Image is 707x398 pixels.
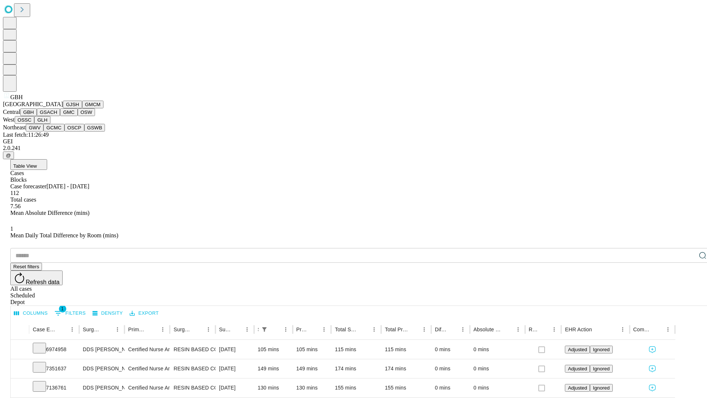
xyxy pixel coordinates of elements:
div: Resolved in EHR [529,327,538,332]
div: 105 mins [296,340,328,359]
button: Menu [618,324,628,335]
button: GCMC [43,124,64,132]
button: Menu [158,324,168,335]
div: Certified Nurse Anesthetist [128,359,166,378]
div: DDS [PERSON_NAME] K Dds [83,340,121,359]
div: EHR Action [565,327,592,332]
button: Adjusted [565,346,590,353]
div: 115 mins [385,340,428,359]
button: Sort [193,324,203,335]
div: 0 mins [435,340,466,359]
button: Ignored [590,346,612,353]
div: Comments [633,327,652,332]
span: 1 [59,305,66,313]
div: Total Scheduled Duration [335,327,358,332]
button: GJSH [63,101,82,108]
button: Sort [503,324,513,335]
div: [DATE] [219,378,250,397]
div: 7136761 [33,378,75,397]
div: Total Predicted Duration [385,327,408,332]
button: GLH [34,116,50,124]
button: Sort [539,324,549,335]
button: Menu [203,324,214,335]
button: OSW [78,108,95,116]
div: 0 mins [435,378,466,397]
div: 149 mins [258,359,289,378]
span: Total cases [10,196,36,203]
span: Case forecaster [10,183,46,189]
button: Sort [309,324,319,335]
button: Export [128,308,161,319]
div: 174 mins [385,359,428,378]
div: Predicted In Room Duration [296,327,308,332]
button: @ [3,151,14,159]
div: [DATE] [219,340,250,359]
button: Adjusted [565,384,590,392]
div: 130 mins [296,378,328,397]
button: Sort [653,324,663,335]
button: Sort [232,324,242,335]
span: Central [3,109,20,115]
span: [GEOGRAPHIC_DATA] [3,101,63,107]
button: Refresh data [10,270,63,285]
span: Last fetch: 11:26:49 [3,132,49,138]
div: Difference [435,327,447,332]
div: RESIN BASED COMPOSITE 3 SURFACES, POSTERIOR [173,359,211,378]
span: Northeast [3,124,26,130]
span: Table View [13,163,37,169]
button: Menu [663,324,673,335]
div: DDS [PERSON_NAME] K Dds [83,378,121,397]
div: GEI [3,138,704,145]
button: Ignored [590,384,612,392]
button: Menu [458,324,468,335]
button: Show filters [53,307,88,319]
div: Surgery Name [173,327,192,332]
div: Surgeon Name [83,327,101,332]
div: 0 mins [474,378,521,397]
button: Show filters [259,324,270,335]
div: Primary Service [128,327,147,332]
button: Menu [112,324,123,335]
span: Ignored [593,347,609,352]
button: Menu [242,324,252,335]
span: Adjusted [568,385,587,391]
button: GMCM [82,101,103,108]
div: 0 mins [474,359,521,378]
div: DDS [PERSON_NAME] K Dds [83,359,121,378]
button: OSCP [64,124,84,132]
span: 1 [10,226,13,232]
span: Adjusted [568,366,587,371]
div: 149 mins [296,359,328,378]
button: OSSC [15,116,35,124]
div: 0 mins [474,340,521,359]
div: RESIN BASED COMPOSITE 1 SURFACE, POSTERIOR [173,340,211,359]
div: RESIN BASED COMPOSITE 2 SURFACES, POSTERIOR [173,378,211,397]
button: Sort [593,324,603,335]
button: Menu [319,324,329,335]
span: @ [6,153,11,158]
button: Expand [14,382,25,395]
button: Expand [14,363,25,376]
div: 0 mins [435,359,466,378]
button: Ignored [590,365,612,373]
div: Certified Nurse Anesthetist [128,378,166,397]
div: 2.0.241 [3,145,704,151]
div: 115 mins [335,340,377,359]
span: Mean Daily Total Difference by Room (mins) [10,232,118,238]
button: Sort [447,324,458,335]
button: Menu [369,324,379,335]
button: Sort [270,324,281,335]
div: 174 mins [335,359,377,378]
span: Ignored [593,385,609,391]
div: 7351637 [33,359,75,378]
button: GSWB [84,124,105,132]
button: Sort [57,324,67,335]
span: Mean Absolute Difference (mins) [10,210,89,216]
span: Reset filters [13,264,39,269]
div: Scheduled In Room Duration [258,327,258,332]
button: Table View [10,159,47,170]
button: Menu [281,324,291,335]
button: Density [91,308,125,319]
button: Sort [359,324,369,335]
div: 1 active filter [259,324,270,335]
